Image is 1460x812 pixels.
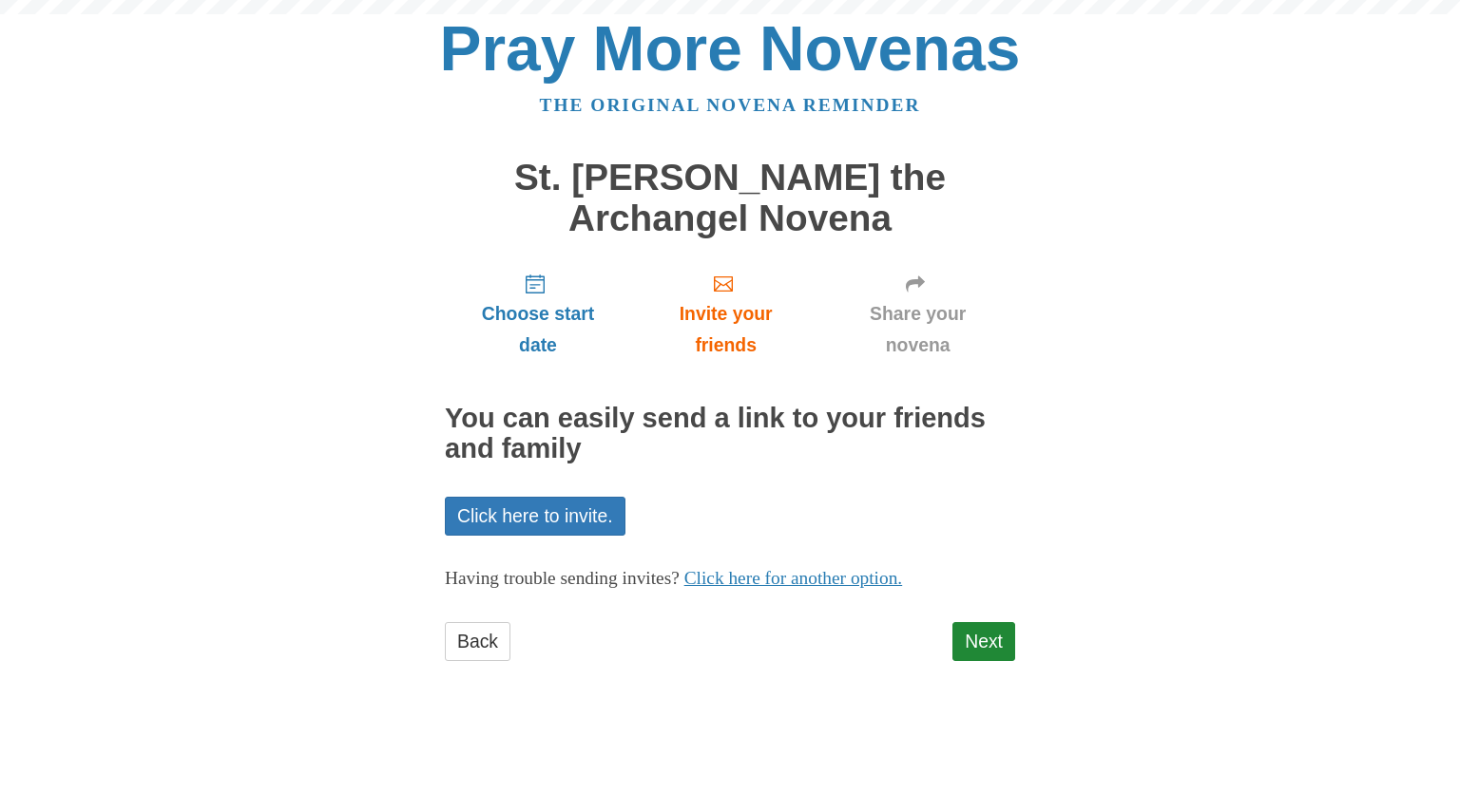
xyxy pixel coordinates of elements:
[445,568,680,588] span: Having trouble sending invites?
[445,158,1015,238] h1: St. [PERSON_NAME] the Archangel Novena
[820,257,1015,370] a: Share your novena
[445,404,1015,464] h2: You can easily send a link to your friends and family
[952,622,1015,661] a: Next
[464,298,612,361] span: Choose start date
[445,257,631,370] a: Choose start date
[540,95,921,115] a: The original novena reminder
[440,13,1021,84] a: Pray More Novenas
[650,298,801,361] span: Invite your friends
[684,568,903,588] a: Click here for another option.
[445,622,510,661] a: Back
[839,298,996,361] span: Share your novena
[631,257,820,370] a: Invite your friends
[445,497,625,536] a: Click here to invite.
